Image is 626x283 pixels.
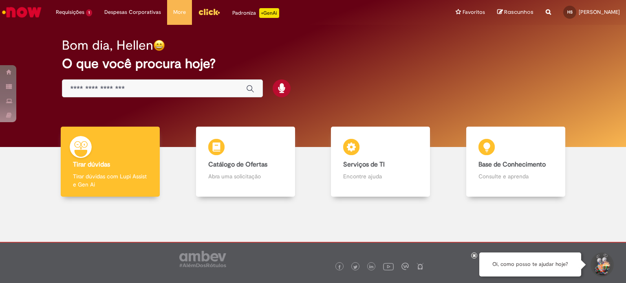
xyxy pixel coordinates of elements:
[62,57,564,71] h2: O que você procura hoje?
[589,252,614,277] button: Iniciar Conversa de Suporte
[208,160,267,169] b: Catálogo de Ofertas
[104,8,161,16] span: Despesas Corporativas
[504,8,533,16] span: Rascunhos
[259,8,279,18] p: +GenAi
[232,8,279,18] div: Padroniza
[343,172,418,180] p: Encontre ajuda
[73,160,110,169] b: Tirar dúvidas
[463,8,485,16] span: Favoritos
[179,251,226,267] img: logo_footer_ambev_rotulo_gray.png
[497,9,533,16] a: Rascunhos
[178,127,313,197] a: Catálogo de Ofertas Abra uma solicitação
[369,265,373,270] img: logo_footer_linkedin.png
[479,252,581,276] div: Oi, como posso te ajudar hoje?
[579,9,620,15] span: [PERSON_NAME]
[478,172,553,180] p: Consulte e aprenda
[478,160,546,169] b: Base de Conhecimento
[73,172,148,189] p: Tirar dúvidas com Lupi Assist e Gen Ai
[353,265,357,269] img: logo_footer_twitter.png
[86,9,92,16] span: 1
[198,6,220,18] img: click_logo_yellow_360x200.png
[56,8,84,16] span: Requisições
[383,261,394,272] img: logo_footer_youtube.png
[567,9,573,15] span: HS
[1,4,43,20] img: ServiceNow
[173,8,186,16] span: More
[62,38,153,53] h2: Bom dia, Hellen
[313,127,448,197] a: Serviços de TI Encontre ajuda
[43,127,178,197] a: Tirar dúvidas Tirar dúvidas com Lupi Assist e Gen Ai
[343,160,385,169] b: Serviços de TI
[337,265,342,269] img: logo_footer_facebook.png
[208,172,283,180] p: Abra uma solicitação
[417,263,424,270] img: logo_footer_naosei.png
[401,263,409,270] img: logo_footer_workplace.png
[448,127,584,197] a: Base de Conhecimento Consulte e aprenda
[153,39,165,51] img: happy-face.png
